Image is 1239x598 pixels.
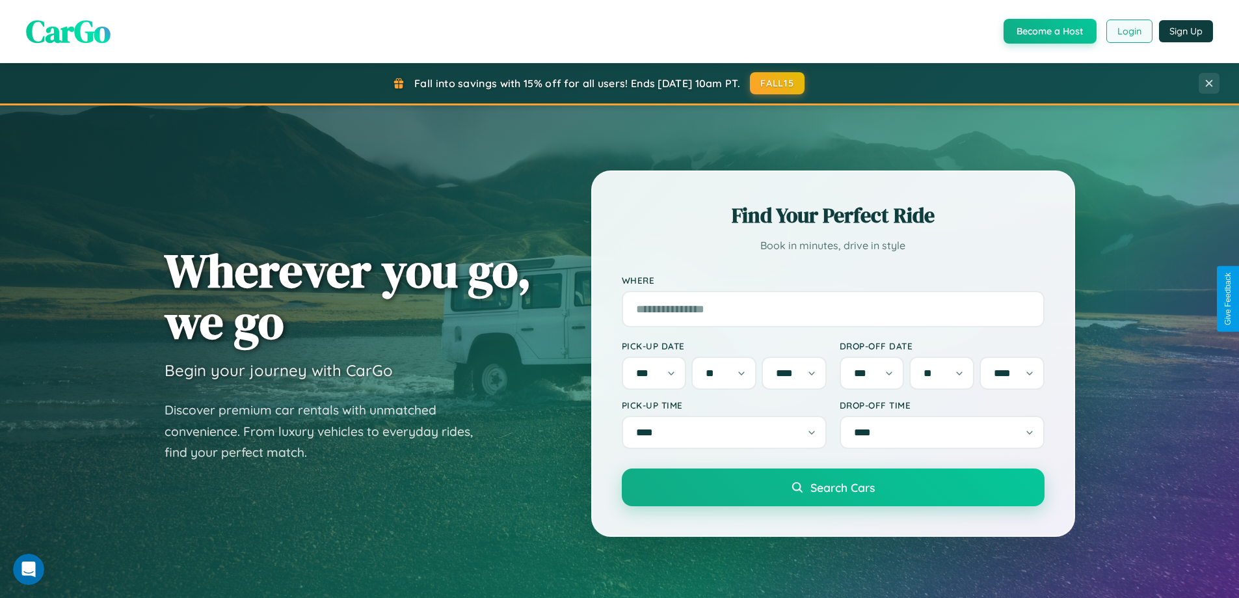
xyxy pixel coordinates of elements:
span: Fall into savings with 15% off for all users! Ends [DATE] 10am PT. [414,77,740,90]
label: Where [622,275,1045,286]
label: Drop-off Time [840,400,1045,411]
span: Search Cars [810,480,875,495]
h3: Begin your journey with CarGo [165,360,393,380]
label: Drop-off Date [840,340,1045,351]
p: Discover premium car rentals with unmatched convenience. From luxury vehicles to everyday rides, ... [165,400,490,463]
iframe: Intercom live chat [13,554,44,585]
label: Pick-up Time [622,400,827,411]
button: Become a Host [1004,19,1097,44]
button: Sign Up [1159,20,1213,42]
p: Book in minutes, drive in style [622,236,1045,255]
span: CarGo [26,10,111,53]
div: Give Feedback [1223,273,1232,325]
button: Search Cars [622,469,1045,506]
h1: Wherever you go, we go [165,245,531,347]
h2: Find Your Perfect Ride [622,201,1045,230]
button: FALL15 [750,72,805,94]
label: Pick-up Date [622,340,827,351]
button: Login [1106,20,1152,43]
